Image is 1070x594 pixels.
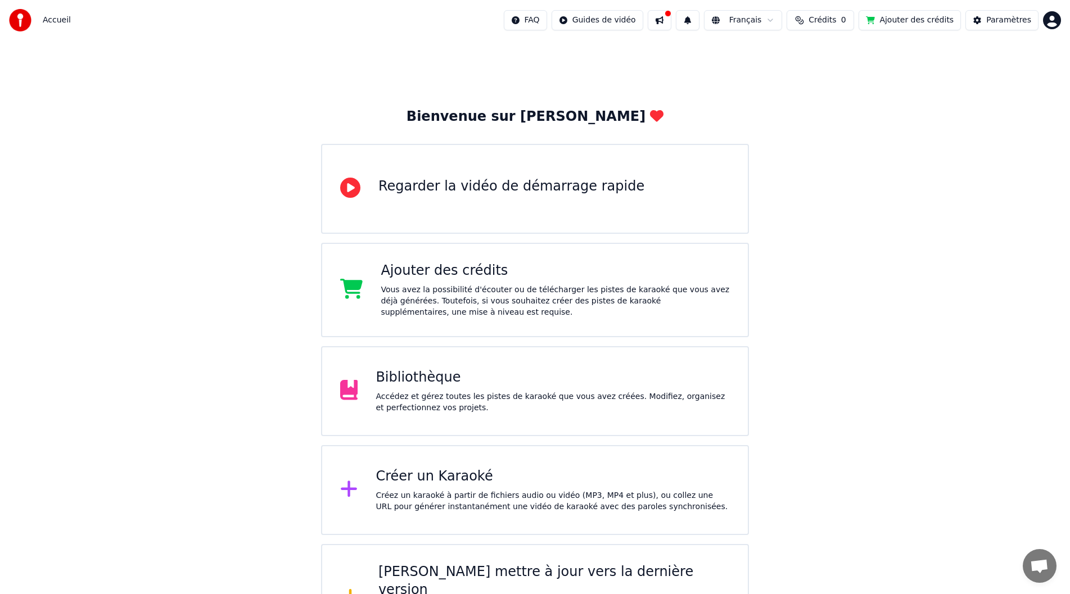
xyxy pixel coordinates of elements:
[859,10,961,30] button: Ajouter des crédits
[986,15,1031,26] div: Paramètres
[9,9,31,31] img: youka
[376,391,730,414] div: Accédez et gérez toutes les pistes de karaoké que vous avez créées. Modifiez, organisez et perfec...
[552,10,643,30] button: Guides de vidéo
[407,108,663,126] div: Bienvenue sur [PERSON_NAME]
[381,262,730,280] div: Ajouter des crédits
[378,178,644,196] div: Regarder la vidéo de démarrage rapide
[809,15,836,26] span: Crédits
[43,15,71,26] nav: breadcrumb
[965,10,1039,30] button: Paramètres
[376,490,730,513] div: Créez un karaoké à partir de fichiers audio ou vidéo (MP3, MP4 et plus), ou collez une URL pour g...
[787,10,854,30] button: Crédits0
[841,15,846,26] span: 0
[381,284,730,318] div: Vous avez la possibilité d'écouter ou de télécharger les pistes de karaoké que vous avez déjà gén...
[504,10,547,30] button: FAQ
[1023,549,1057,583] div: Ouvrir le chat
[43,15,71,26] span: Accueil
[376,369,730,387] div: Bibliothèque
[376,468,730,486] div: Créer un Karaoké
